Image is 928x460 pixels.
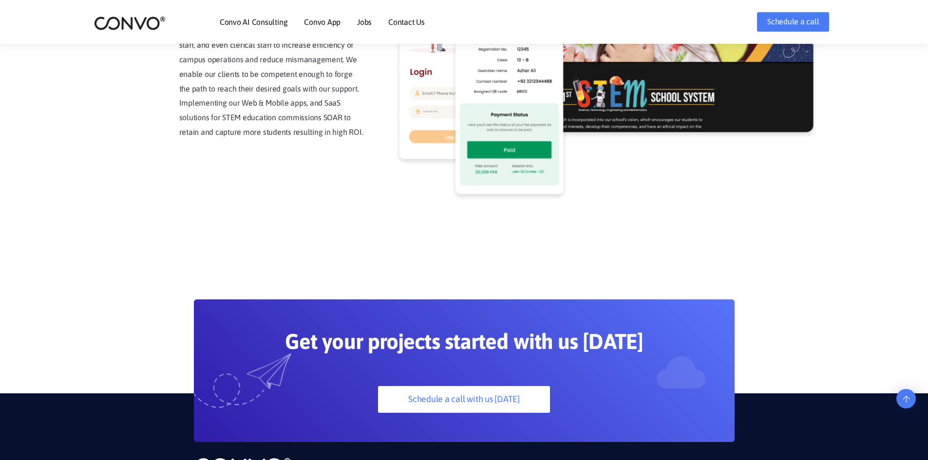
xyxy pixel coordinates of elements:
[94,16,166,31] img: logo_2.png
[388,18,425,26] a: Contact Us
[240,329,688,362] h2: Get your projects started with us [DATE]
[378,386,550,413] a: Schedule a call with us [DATE]
[357,18,372,26] a: Jobs
[220,18,287,26] a: Convo AI Consulting
[757,12,829,32] a: Schedule a call
[304,18,341,26] a: Convo App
